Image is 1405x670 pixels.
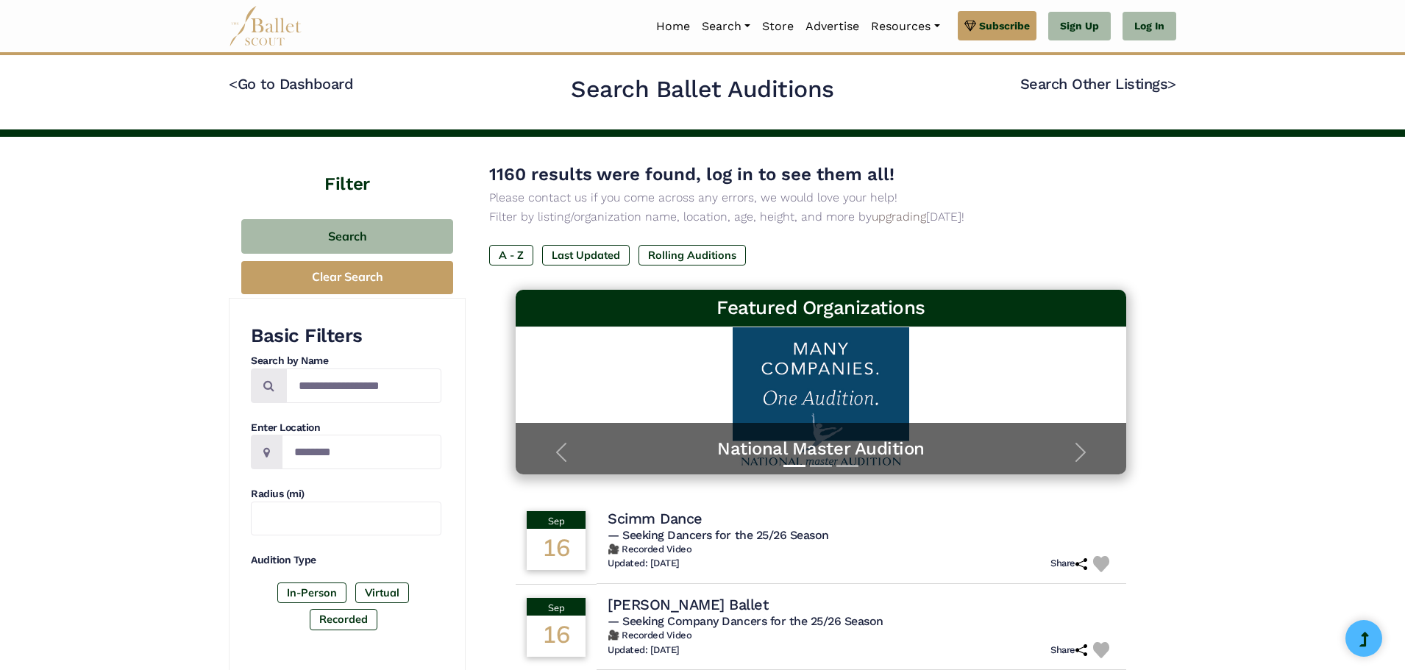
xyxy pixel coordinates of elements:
label: Virtual [355,582,409,603]
div: Sep [527,598,586,616]
code: < [229,74,238,93]
button: Slide 3 [836,457,858,474]
h4: Filter [229,137,466,197]
a: Search [696,11,756,42]
a: Home [650,11,696,42]
label: Recorded [310,609,377,630]
p: Please contact us if you come across any errors, we would love your help! [489,188,1153,207]
h3: Basic Filters [251,324,441,349]
p: Filter by listing/organization name, location, age, height, and more by [DATE]! [489,207,1153,227]
h6: 🎥 Recorded Video [608,630,1115,642]
h4: Scimm Dance [608,509,702,528]
h6: Updated: [DATE] [608,644,680,657]
a: Advertise [800,11,865,42]
a: Resources [865,11,945,42]
label: A - Z [489,245,533,265]
h4: Search by Name [251,354,441,368]
span: Subscribe [979,18,1030,34]
h4: [PERSON_NAME] Ballet [608,595,768,614]
button: Search [241,219,453,254]
h6: Share [1050,557,1087,570]
h6: Updated: [DATE] [608,557,680,570]
h4: Audition Type [251,553,441,568]
code: > [1167,74,1176,93]
label: In-Person [277,582,346,603]
a: National Master Audition [530,438,1111,460]
h4: Radius (mi) [251,487,441,502]
label: Rolling Auditions [639,245,746,265]
div: Sep [527,511,586,529]
button: Slide 1 [783,457,805,474]
a: Sign Up [1048,12,1111,41]
a: Log In [1123,12,1176,41]
h4: Enter Location [251,421,441,435]
input: Search by names... [286,368,441,403]
div: 16 [527,616,586,657]
span: — Seeking Dancers for the 25/26 Season [608,528,829,542]
button: Slide 2 [810,457,832,474]
span: — Seeking Company Dancers for the 25/26 Season [608,614,883,628]
a: Subscribe [958,11,1036,40]
a: Store [756,11,800,42]
a: <Go to Dashboard [229,75,353,93]
button: Clear Search [241,261,453,294]
h3: Featured Organizations [527,296,1114,321]
h6: 🎥 Recorded Video [608,544,1115,556]
div: 16 [527,529,586,570]
a: Search Other Listings> [1020,75,1176,93]
span: 1160 results were found, log in to see them all! [489,164,894,185]
input: Location [282,435,441,469]
h6: Share [1050,644,1087,657]
a: upgrading [872,210,926,224]
h2: Search Ballet Auditions [571,74,834,105]
label: Last Updated [542,245,630,265]
img: gem.svg [964,18,976,34]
